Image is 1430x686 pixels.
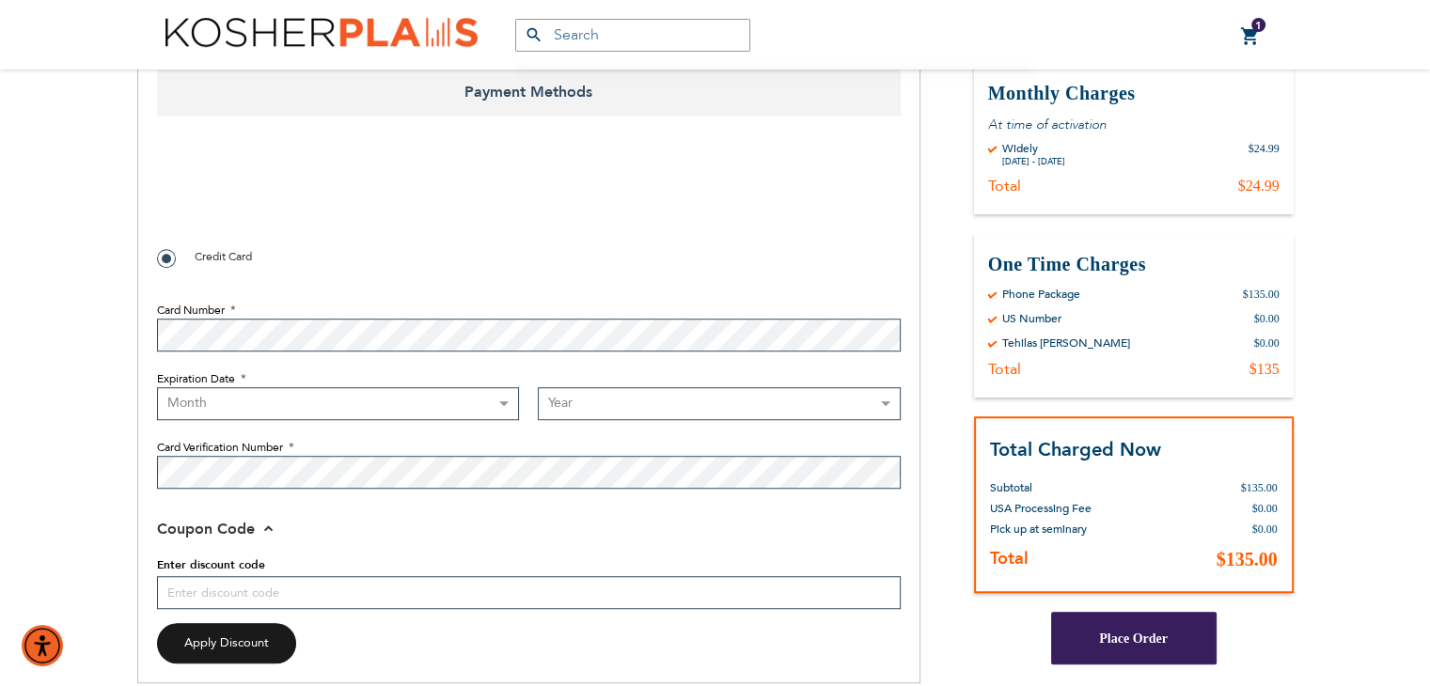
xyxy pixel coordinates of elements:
[1241,481,1278,494] span: $135.00
[990,547,1029,570] strong: Total
[988,177,1021,195] div: Total
[1252,502,1278,515] span: $0.00
[157,158,443,231] iframe: reCAPTCHA
[157,576,901,609] input: Enter discount code
[165,18,478,53] img: Kosher Plans
[157,69,901,116] span: Payment Methods
[184,634,269,651] span: Apply Discount
[1002,156,1065,167] div: [DATE] - [DATE]
[1255,18,1262,33] span: 1
[990,463,1137,498] th: Subtotal
[157,519,255,539] span: Coupon Code
[157,440,283,455] span: Card Verification Number
[157,303,225,318] span: Card Number
[157,371,235,386] span: Expiration Date
[1254,311,1280,326] div: $0.00
[195,249,252,264] span: Credit Card
[990,501,1092,516] span: USA Processing Fee
[1217,549,1278,569] span: $135.00
[988,252,1280,277] h3: One Time Charges
[988,360,1021,379] div: Total
[1002,141,1065,156] div: Widely
[1240,25,1261,48] a: 1
[988,116,1280,133] p: At time of activation
[1249,360,1280,379] div: $135
[1238,177,1280,195] div: $24.99
[1254,335,1280,351] div: $0.00
[1002,287,1080,302] div: Phone Package
[157,557,265,572] span: Enter discount code
[515,19,750,52] input: Search
[1051,612,1217,664] button: Place Order
[1002,335,1130,351] div: Tehilas [PERSON_NAME]
[1243,287,1280,302] div: $135.00
[1099,631,1168,646] span: Place Order
[1002,311,1061,326] div: US Number
[1252,522,1278,536] span: $0.00
[990,437,1161,462] strong: Total Charged Now
[157,623,296,663] button: Apply Discount
[988,81,1280,106] h3: Monthly Charges
[22,625,63,666] div: Accessibility Menu
[1249,141,1280,167] div: $24.99
[990,522,1087,537] span: Pick up at seminary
